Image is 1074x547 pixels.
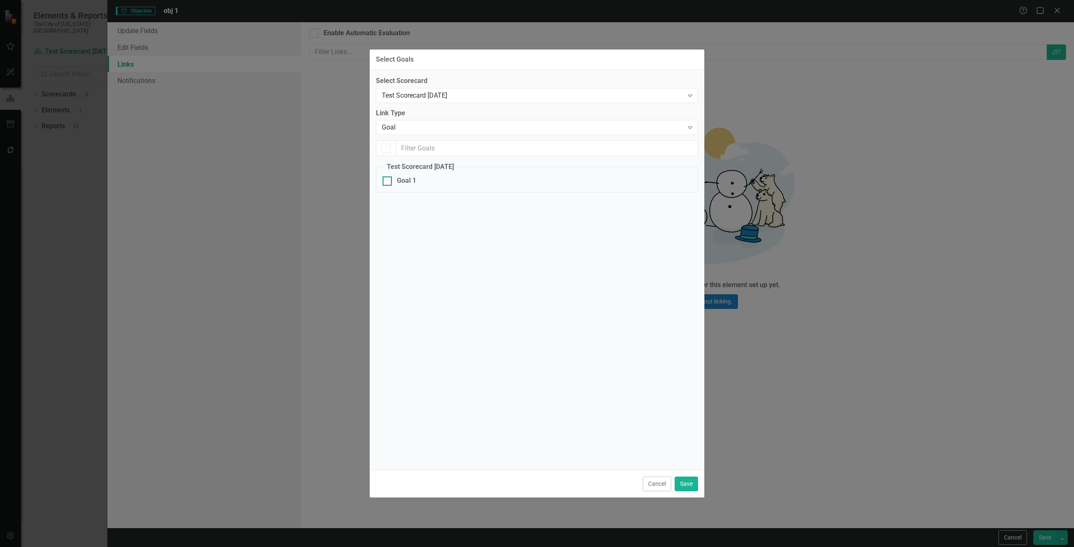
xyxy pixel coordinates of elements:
div: Goal [382,123,683,132]
label: Select Scorecard [376,76,698,86]
button: Cancel [643,477,671,491]
legend: Test Scorecard [DATE] [383,162,458,172]
input: Filter Goals [396,140,698,156]
button: Save [675,477,698,491]
label: Link Type [376,109,698,118]
div: Goal 1 [397,176,416,186]
div: Select Goals [376,56,414,63]
div: Test Scorecard [DATE] [382,91,683,100]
